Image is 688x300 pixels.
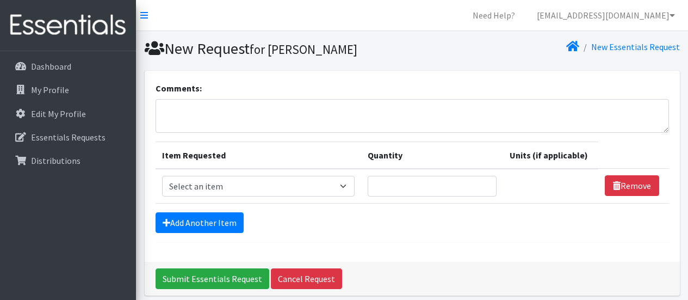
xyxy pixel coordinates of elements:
a: New Essentials Request [591,41,680,52]
label: Comments: [156,82,202,95]
a: Cancel Request [271,268,342,289]
p: My Profile [31,84,69,95]
h1: New Request [145,39,408,58]
a: Add Another Item [156,212,244,233]
a: Need Help? [464,4,524,26]
a: My Profile [4,79,132,101]
a: Remove [605,175,659,196]
a: Edit My Profile [4,103,132,125]
a: Distributions [4,150,132,172]
small: for [PERSON_NAME] [250,41,357,57]
a: [EMAIL_ADDRESS][DOMAIN_NAME] [528,4,684,26]
p: Dashboard [31,61,71,72]
input: Submit Essentials Request [156,268,269,289]
p: Essentials Requests [31,132,106,143]
p: Edit My Profile [31,108,86,119]
a: Essentials Requests [4,126,132,148]
th: Item Requested [156,142,361,169]
p: Distributions [31,155,80,166]
th: Quantity [361,142,504,169]
th: Units (if applicable) [503,142,598,169]
a: Dashboard [4,56,132,77]
img: HumanEssentials [4,7,132,44]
